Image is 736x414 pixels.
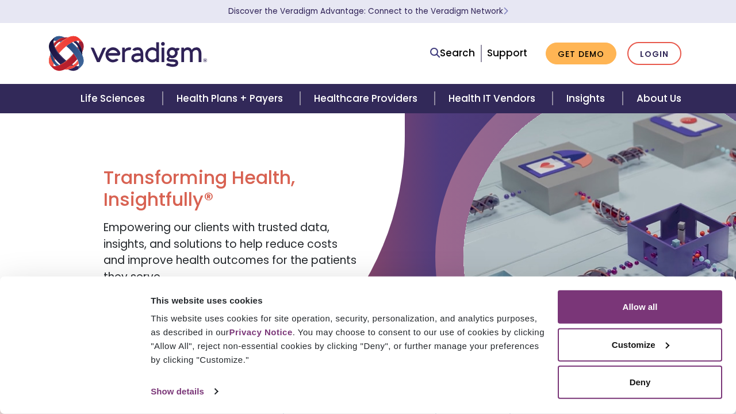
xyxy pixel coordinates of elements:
div: This website uses cookies for site operation, security, personalization, and analytics purposes, ... [151,312,545,367]
a: Health IT Vendors [435,84,553,113]
a: Life Sciences [67,84,162,113]
a: Search [430,45,475,61]
h1: Transforming Health, Insightfully® [103,167,359,211]
div: This website uses cookies [151,293,545,307]
a: Insights [553,84,622,113]
a: Get Demo [546,43,616,65]
a: Login [627,42,681,66]
a: Support [487,46,527,60]
span: Empowering our clients with trusted data, insights, and solutions to help reduce costs and improv... [103,220,356,285]
span: Learn More [503,6,508,17]
img: Veradigm logo [49,34,207,72]
a: Privacy Notice [229,327,292,337]
a: About Us [623,84,695,113]
a: Discover the Veradigm Advantage: Connect to the Veradigm NetworkLearn More [228,6,508,17]
button: Allow all [558,290,722,324]
button: Deny [558,366,722,399]
a: Health Plans + Payers [163,84,300,113]
a: Healthcare Providers [300,84,435,113]
a: Show details [151,383,217,400]
button: Customize [558,328,722,361]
